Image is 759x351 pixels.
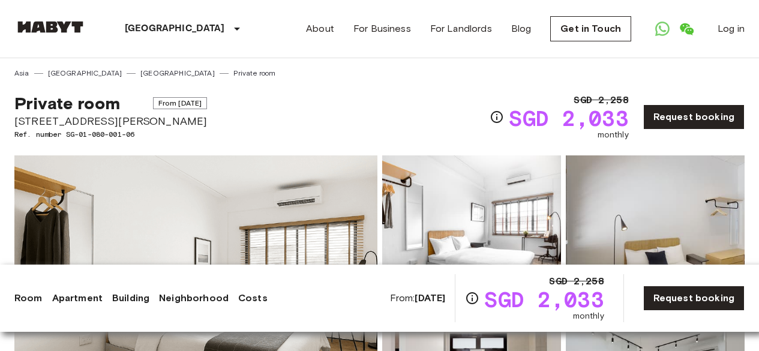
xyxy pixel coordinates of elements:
img: Habyt [14,21,86,33]
span: SGD 2,033 [484,289,604,310]
img: Picture of unit SG-01-080-001-06 [382,155,561,313]
span: SGD 2,258 [574,93,628,107]
a: Open WeChat [674,17,698,41]
a: Building [112,291,149,305]
span: From [DATE] [153,97,208,109]
a: Get in Touch [550,16,631,41]
span: Ref. number SG-01-080-001-06 [14,129,207,140]
span: monthly [598,129,629,141]
a: Open WhatsApp [650,17,674,41]
a: Apartment [52,291,103,305]
span: monthly [573,310,604,322]
a: For Business [353,22,411,36]
span: From: [390,292,446,305]
a: Room [14,291,43,305]
a: About [306,22,334,36]
a: Neighborhood [159,291,229,305]
a: Asia [14,68,29,79]
a: Request booking [643,104,745,130]
a: [GEOGRAPHIC_DATA] [48,68,122,79]
img: Picture of unit SG-01-080-001-06 [566,155,745,313]
a: [GEOGRAPHIC_DATA] [140,68,215,79]
span: SGD 2,033 [509,107,628,129]
a: Private room [233,68,276,79]
a: Costs [238,291,268,305]
b: [DATE] [415,292,445,304]
a: Blog [511,22,532,36]
span: Private room [14,93,120,113]
svg: Check cost overview for full price breakdown. Please note that discounts apply to new joiners onl... [465,291,479,305]
a: Log in [718,22,745,36]
a: Request booking [643,286,745,311]
span: SGD 2,258 [549,274,604,289]
a: For Landlords [430,22,492,36]
span: [STREET_ADDRESS][PERSON_NAME] [14,113,207,129]
svg: Check cost overview for full price breakdown. Please note that discounts apply to new joiners onl... [490,110,504,124]
p: [GEOGRAPHIC_DATA] [125,22,225,36]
